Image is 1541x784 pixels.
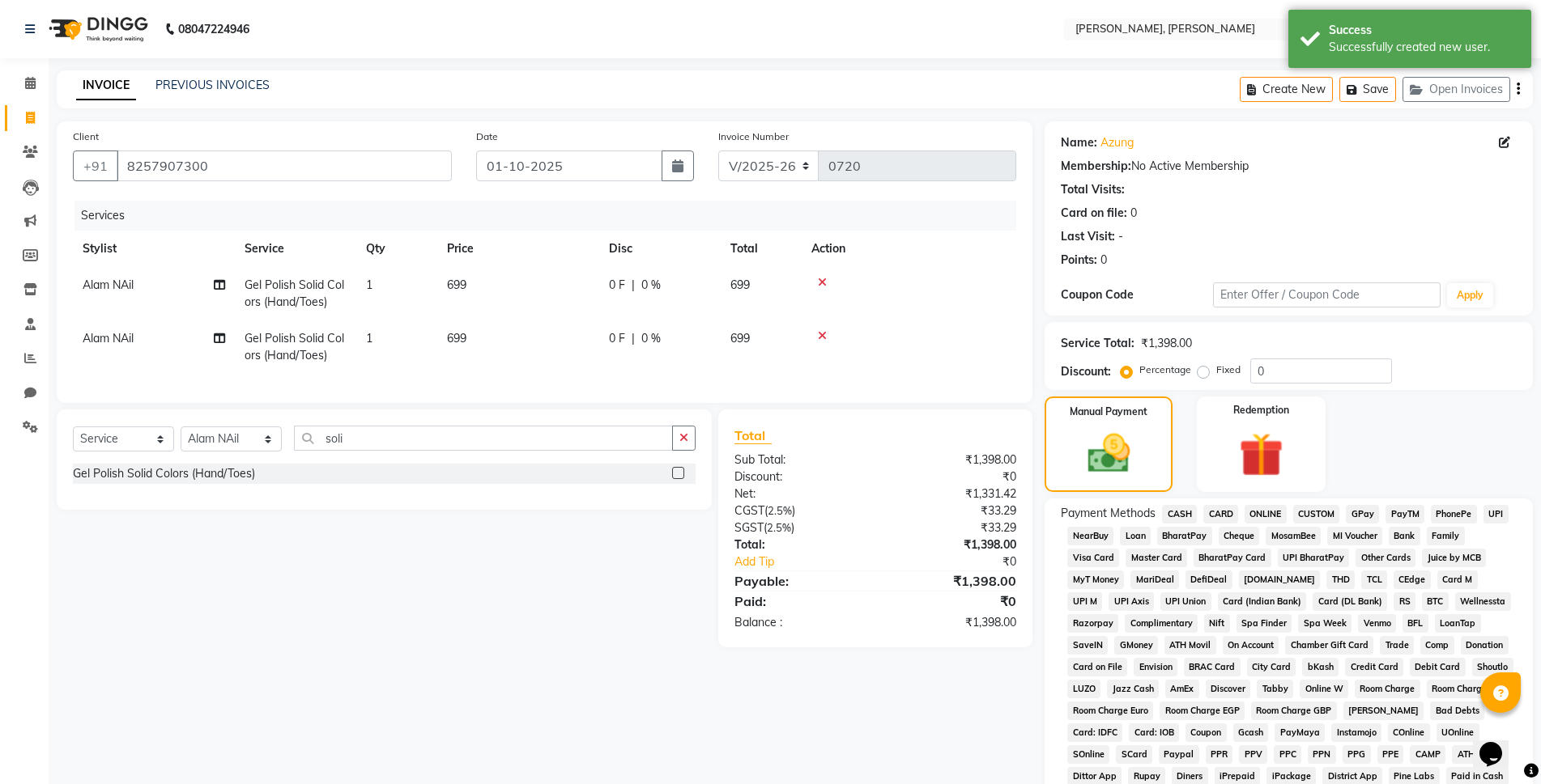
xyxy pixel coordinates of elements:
span: UPI M [1067,592,1102,611]
div: Total: [722,536,875,553]
span: Other Cards [1356,549,1415,567]
span: [PERSON_NAME] [1343,701,1424,720]
span: UPI BharatPay [1278,549,1350,567]
div: ₹1,398.00 [875,451,1028,468]
span: 699 [447,331,466,345]
label: Date [476,129,498,144]
span: 0 F [609,330,625,347]
th: Service [235,231,356,267]
span: MyT Money [1067,570,1124,589]
span: BRAC Card [1184,658,1241,676]
span: MosamBee [1266,527,1321,545]
th: Price [437,231,599,267]
div: 0 [1100,252,1107,269]
span: AmEx [1165,680,1199,698]
span: CUSTOM [1293,505,1340,523]
div: ₹1,398.00 [875,571,1028,591]
th: Disc [599,231,721,267]
span: Jazz Cash [1107,680,1159,698]
span: Nift [1204,614,1230,633]
span: TCL [1361,570,1387,589]
span: Master Card [1126,549,1187,567]
span: PPE [1377,745,1404,764]
span: On Account [1223,636,1279,655]
div: Name: [1061,134,1097,151]
div: Discount: [1061,363,1111,380]
div: ₹0 [900,553,1028,570]
span: CEdge [1394,570,1431,589]
span: Alam NAil [83,331,134,345]
span: Card: IOB [1129,723,1179,742]
span: Card (DL Bank) [1313,592,1387,611]
span: Spa Finder [1237,614,1292,633]
span: PhonePe [1431,505,1477,523]
span: UPI Union [1160,592,1211,611]
span: COnline [1388,723,1430,742]
div: Last Visit: [1061,228,1115,245]
span: Online W [1300,680,1348,698]
span: Debit Card [1410,658,1466,676]
div: ₹1,398.00 [875,536,1028,553]
span: RS [1394,592,1415,611]
th: Total [721,231,802,267]
span: Cheque [1219,527,1260,545]
span: | [632,277,635,294]
span: UPI Axis [1109,592,1154,611]
span: | [632,330,635,347]
div: ₹0 [875,468,1028,485]
div: Service Total: [1061,335,1134,352]
div: Payable: [722,571,875,591]
label: Redemption [1233,403,1289,417]
span: Instamojo [1331,723,1381,742]
span: CAMP [1410,745,1445,764]
label: Client [73,129,99,144]
span: 699 [730,278,750,292]
span: 0 % [641,277,661,294]
span: Wellnessta [1455,592,1511,611]
span: SGST [734,520,764,535]
span: PayMaya [1275,723,1325,742]
span: Gel Polish Solid Colors (Hand/Toes) [245,331,344,362]
div: Points: [1061,252,1097,269]
a: Add Tip [722,553,901,570]
span: GMoney [1114,636,1158,655]
span: CGST [734,503,764,518]
span: Trade [1380,636,1414,655]
span: UPI [1484,505,1509,523]
input: Search or Scan [294,426,673,451]
span: 1 [366,278,372,292]
span: Card on File [1067,658,1127,676]
div: ₹33.29 [875,519,1028,536]
span: Juice by MCB [1422,549,1486,567]
span: Visa Card [1067,549,1119,567]
span: Credit Card [1345,658,1403,676]
span: Room Charge Euro [1067,701,1153,720]
span: Venmo [1358,614,1396,633]
span: BFL [1403,614,1428,633]
span: Room Charge [1355,680,1420,698]
div: ₹33.29 [875,502,1028,519]
span: Payment Methods [1061,505,1156,522]
span: Comp [1420,636,1454,655]
span: DefiDeal [1186,570,1232,589]
div: ₹1,398.00 [875,614,1028,631]
span: MariDeal [1130,570,1179,589]
div: Balance : [722,614,875,631]
span: Card: IDFC [1067,723,1122,742]
span: SCard [1116,745,1152,764]
span: CASH [1162,505,1197,523]
span: PPN [1308,745,1336,764]
span: PPR [1206,745,1233,764]
span: Donation [1461,636,1509,655]
span: MI Voucher [1327,527,1382,545]
th: Action [802,231,1016,267]
div: Gel Polish Solid Colors (Hand/Toes) [73,465,255,482]
div: Paid: [722,591,875,611]
span: SaveIN [1067,636,1108,655]
span: THD [1326,570,1355,589]
span: BharatPay Card [1194,549,1271,567]
span: CARD [1203,505,1238,523]
a: PREVIOUS INVOICES [155,78,270,92]
span: Room Charge USD [1427,680,1513,698]
span: City Card [1247,658,1296,676]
